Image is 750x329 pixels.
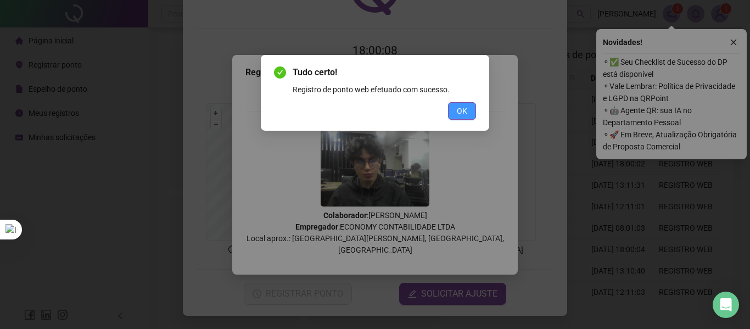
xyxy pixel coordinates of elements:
span: OK [457,105,467,117]
span: Tudo certo! [293,66,476,79]
div: Open Intercom Messenger [713,292,739,318]
div: Registro de ponto web efetuado com sucesso. [293,83,476,96]
button: OK [448,102,476,120]
span: check-circle [274,66,286,79]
